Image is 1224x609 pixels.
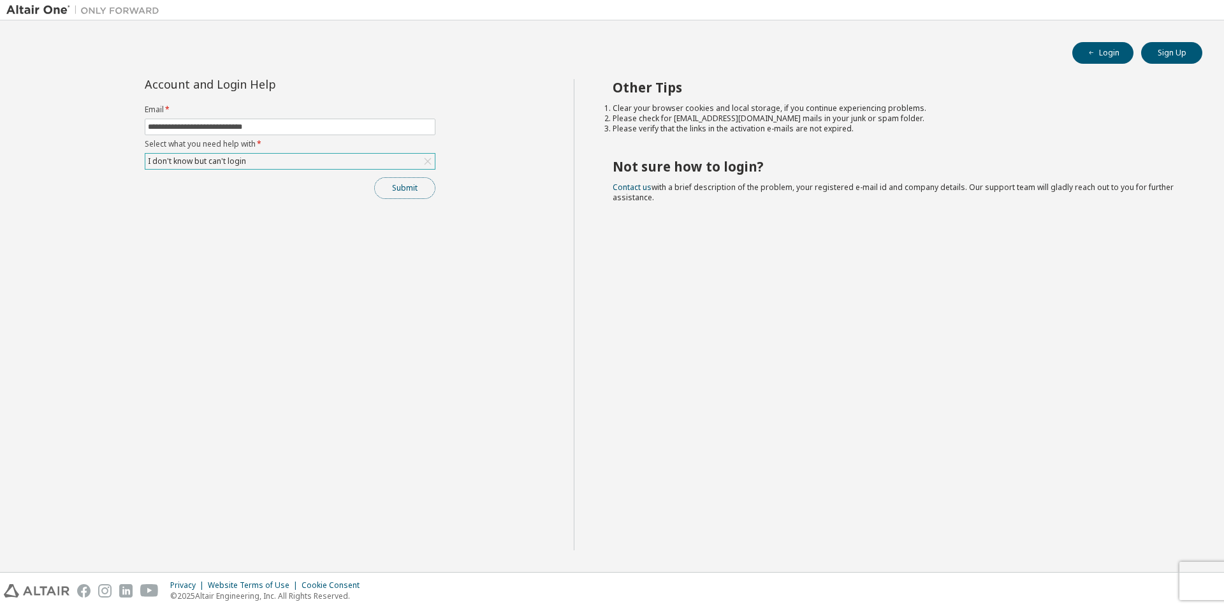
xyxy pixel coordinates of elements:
[6,4,166,17] img: Altair One
[119,584,133,598] img: linkedin.svg
[613,79,1180,96] h2: Other Tips
[1072,42,1133,64] button: Login
[4,584,69,598] img: altair_logo.svg
[374,177,435,199] button: Submit
[170,591,367,601] p: © 2025 Altair Engineering, Inc. All Rights Reserved.
[145,79,377,89] div: Account and Login Help
[98,584,112,598] img: instagram.svg
[613,182,1174,203] span: with a brief description of the problem, your registered e-mail id and company details. Our suppo...
[145,139,435,149] label: Select what you need help with
[170,580,208,591] div: Privacy
[302,580,367,591] div: Cookie Consent
[77,584,91,598] img: facebook.svg
[613,158,1180,175] h2: Not sure how to login?
[146,154,248,168] div: I don't know but can't login
[145,105,435,115] label: Email
[613,114,1180,124] li: Please check for [EMAIL_ADDRESS][DOMAIN_NAME] mails in your junk or spam folder.
[613,103,1180,114] li: Clear your browser cookies and local storage, if you continue experiencing problems.
[613,124,1180,134] li: Please verify that the links in the activation e-mails are not expired.
[1141,42,1202,64] button: Sign Up
[613,182,652,193] a: Contact us
[208,580,302,591] div: Website Terms of Use
[140,584,159,598] img: youtube.svg
[145,154,435,169] div: I don't know but can't login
